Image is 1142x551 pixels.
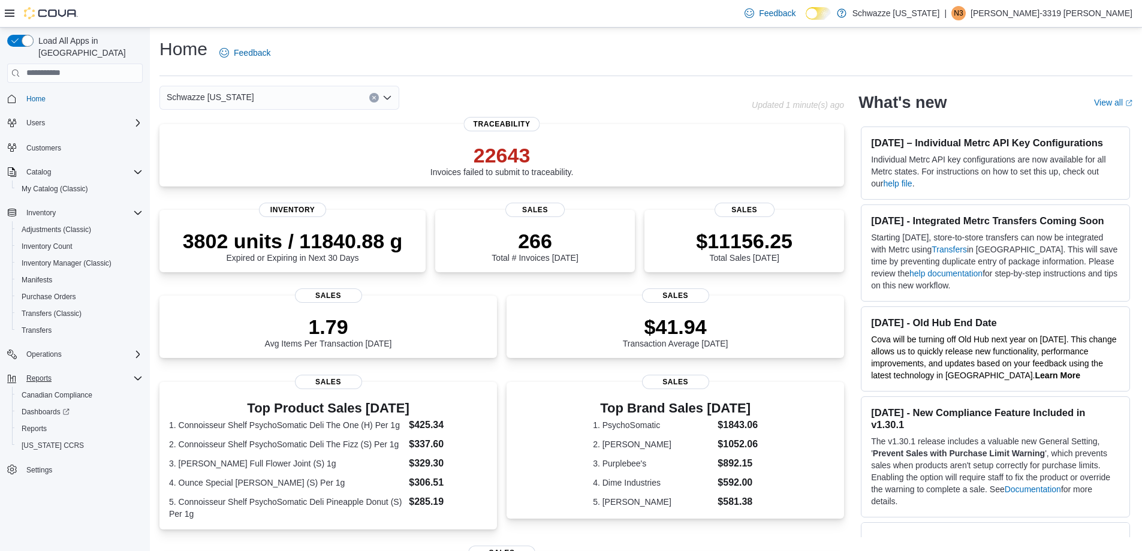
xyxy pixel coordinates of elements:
[382,93,392,103] button: Open list of options
[295,375,362,389] span: Sales
[22,141,66,155] a: Customers
[593,496,713,508] dt: 5. [PERSON_NAME]
[1035,371,1080,380] a: Learn More
[22,371,143,386] span: Reports
[909,269,983,278] a: help documentation
[295,288,362,303] span: Sales
[593,401,758,415] h3: Top Brand Sales [DATE]
[464,117,540,131] span: Traceability
[12,387,147,404] button: Canadian Compliance
[22,242,73,251] span: Inventory Count
[718,475,758,490] dd: $592.00
[22,225,91,234] span: Adjustments (Classic)
[22,309,82,318] span: Transfers (Classic)
[17,438,143,453] span: Washington CCRS
[34,35,143,59] span: Load All Apps in [GEOGRAPHIC_DATA]
[593,457,713,469] dt: 3. Purplebee's
[26,374,52,383] span: Reports
[12,404,147,420] a: Dashboards
[17,290,143,304] span: Purchase Orders
[22,441,84,450] span: [US_STATE] CCRS
[22,347,67,362] button: Operations
[740,1,800,25] a: Feedback
[971,6,1132,20] p: [PERSON_NAME]-3319 [PERSON_NAME]
[234,47,270,59] span: Feedback
[17,256,116,270] a: Inventory Manager (Classic)
[22,206,143,220] span: Inventory
[26,465,52,475] span: Settings
[759,7,796,19] span: Feedback
[369,93,379,103] button: Clear input
[642,375,709,389] span: Sales
[265,315,392,339] p: 1.79
[26,167,51,177] span: Catalog
[12,221,147,238] button: Adjustments (Classic)
[1005,484,1061,494] a: Documentation
[932,245,967,254] a: Transfers
[22,371,56,386] button: Reports
[22,390,92,400] span: Canadian Compliance
[871,317,1120,329] h3: [DATE] - Old Hub End Date
[22,326,52,335] span: Transfers
[12,288,147,305] button: Purchase Orders
[642,288,709,303] span: Sales
[26,94,46,104] span: Home
[169,477,404,489] dt: 4. Ounce Special [PERSON_NAME] (S) Per 1g
[944,6,947,20] p: |
[215,41,275,65] a: Feedback
[26,350,62,359] span: Operations
[409,456,487,471] dd: $329.30
[169,419,404,431] dt: 1. Connoisseur Shelf PsychoSomatic Deli The One (H) Per 1g
[17,273,57,287] a: Manifests
[22,347,143,362] span: Operations
[22,463,57,477] a: Settings
[505,203,565,217] span: Sales
[22,424,47,433] span: Reports
[12,322,147,339] button: Transfers
[22,462,143,477] span: Settings
[12,420,147,437] button: Reports
[26,118,45,128] span: Users
[593,438,713,450] dt: 2. [PERSON_NAME]
[12,238,147,255] button: Inventory Count
[492,229,578,253] p: 266
[718,495,758,509] dd: $581.38
[430,143,574,167] p: 22643
[409,495,487,509] dd: $285.19
[409,437,487,451] dd: $337.60
[492,229,578,263] div: Total # Invoices [DATE]
[22,184,88,194] span: My Catalog (Classic)
[22,116,50,130] button: Users
[883,179,912,188] a: help file
[752,100,844,110] p: Updated 1 minute(s) ago
[871,231,1120,291] p: Starting [DATE], store-to-store transfers can now be integrated with Metrc using in [GEOGRAPHIC_D...
[2,138,147,156] button: Customers
[22,258,112,268] span: Inventory Manager (Classic)
[22,407,70,417] span: Dashboards
[17,421,143,436] span: Reports
[806,7,831,20] input: Dark Mode
[871,335,1116,380] span: Cova will be turning off Old Hub next year on [DATE]. This change allows us to quickly release ne...
[696,229,793,253] p: $11156.25
[12,305,147,322] button: Transfers (Classic)
[954,6,963,20] span: N3
[852,6,940,20] p: Schwazze [US_STATE]
[17,239,77,254] a: Inventory Count
[17,323,143,338] span: Transfers
[2,115,147,131] button: Users
[2,164,147,180] button: Catalog
[169,496,404,520] dt: 5. Connoisseur Shelf PsychoSomatic Deli Pineapple Donut (S) Per 1g
[871,137,1120,149] h3: [DATE] – Individual Metrc API Key Configurations
[2,90,147,107] button: Home
[715,203,775,217] span: Sales
[2,461,147,478] button: Settings
[17,182,143,196] span: My Catalog (Classic)
[22,116,143,130] span: Users
[24,7,78,19] img: Cova
[409,475,487,490] dd: $306.51
[718,437,758,451] dd: $1052.06
[17,306,143,321] span: Transfers (Classic)
[718,418,758,432] dd: $1843.06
